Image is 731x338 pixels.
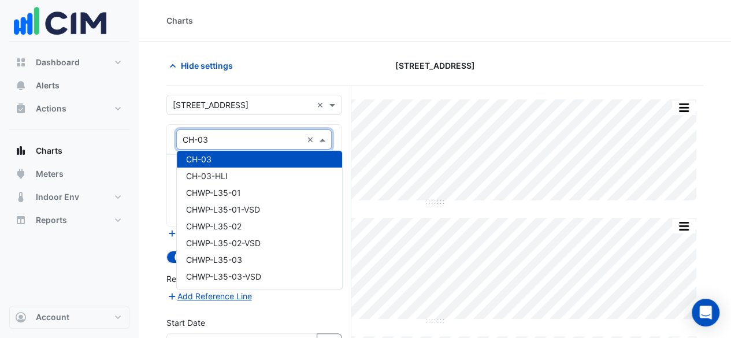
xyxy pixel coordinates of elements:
[176,150,343,290] ng-dropdown-panel: Options list
[9,306,129,329] button: Account
[36,145,62,157] span: Charts
[15,191,27,203] app-icon: Indoor Env
[672,101,695,115] button: More Options
[36,311,69,323] span: Account
[15,168,27,180] app-icon: Meters
[186,188,241,198] span: CHWP-L35-01
[166,317,205,329] label: Start Date
[166,14,193,27] div: Charts
[36,191,79,203] span: Indoor Env
[186,154,211,164] span: CH-03
[186,171,228,181] span: CH-03-HLI
[186,272,261,281] span: CHWP-L35-03-VSD
[186,288,222,298] span: CPEF-6-1
[14,1,106,41] img: Company Logo
[9,162,129,185] button: Meters
[317,99,326,111] span: Clear
[15,80,27,91] app-icon: Alerts
[36,103,66,114] span: Actions
[692,299,719,326] div: Open Intercom Messenger
[166,227,236,240] button: Add Equipment
[9,139,129,162] button: Charts
[15,214,27,226] app-icon: Reports
[186,255,242,265] span: CHWP-L35-03
[166,55,240,76] button: Hide settings
[307,133,317,146] span: Clear
[186,205,260,214] span: CHWP-L35-01-VSD
[181,60,233,72] span: Hide settings
[36,214,67,226] span: Reports
[15,57,27,68] app-icon: Dashboard
[395,60,475,72] span: [STREET_ADDRESS]
[186,221,242,231] span: CHWP-L35-02
[36,168,64,180] span: Meters
[9,97,129,120] button: Actions
[186,238,261,248] span: CHWP-L35-02-VSD
[15,145,27,157] app-icon: Charts
[9,185,129,209] button: Indoor Env
[166,289,253,303] button: Add Reference Line
[9,209,129,232] button: Reports
[36,57,80,68] span: Dashboard
[15,103,27,114] app-icon: Actions
[36,80,60,91] span: Alerts
[672,219,695,233] button: More Options
[166,273,227,285] label: Reference Lines
[9,51,129,74] button: Dashboard
[9,74,129,97] button: Alerts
